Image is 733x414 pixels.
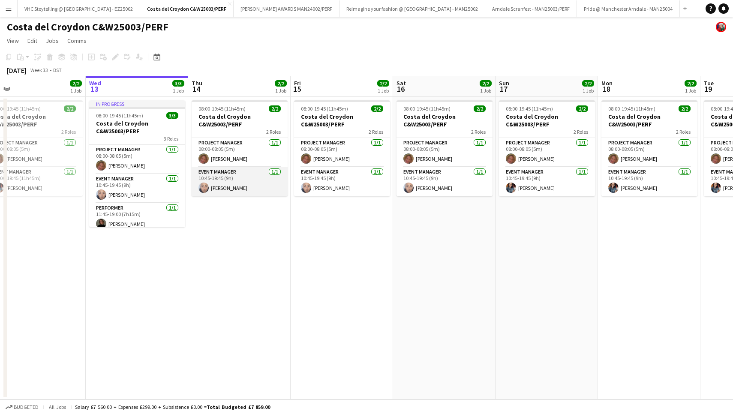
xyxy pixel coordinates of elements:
[474,105,486,112] span: 2/2
[679,105,691,112] span: 2/2
[275,87,286,94] div: 1 Job
[499,100,595,196] app-job-card: 08:00-19:45 (11h45m)2/2Costa del Croydon C&W25003/PERF2 RolesProject Manager1/108:00-08:05 (5m)[P...
[294,79,301,87] span: Fri
[269,105,281,112] span: 2/2
[369,129,383,135] span: 2 Roles
[64,35,90,46] a: Comms
[600,84,613,94] span: 18
[192,100,288,196] div: 08:00-19:45 (11h45m)2/2Costa del Croydon C&W25003/PERF2 RolesProject Manager1/108:00-08:05 (5m)[P...
[7,21,168,33] h1: Costa del Croydon C&W25003/PERF
[207,404,270,410] span: Total Budgeted £7 859.00
[676,129,691,135] span: 2 Roles
[166,112,178,119] span: 3/3
[577,0,680,17] button: Pride @ Manchester Arndale - MAN25004
[378,87,389,94] div: 1 Job
[471,129,486,135] span: 2 Roles
[190,84,202,94] span: 14
[173,87,184,94] div: 1 Job
[140,0,234,17] button: Costa del Croydon C&W25003/PERF
[601,79,613,87] span: Mon
[89,100,185,227] app-job-card: In progress08:00-19:45 (11h45m)3/3Costa del Croydon C&W25003/PERF3 RolesProject Manager1/108:00-0...
[61,129,76,135] span: 2 Roles
[485,0,577,17] button: Arndale Scranfest - MAN25003/PERF
[192,113,288,128] h3: Costa del Croydon C&W25003/PERF
[293,84,301,94] span: 15
[301,105,348,112] span: 08:00-19:45 (11h45m)
[480,80,492,87] span: 2/2
[24,35,41,46] a: Edit
[397,100,493,196] app-job-card: 08:00-19:45 (11h45m)2/2Costa del Croydon C&W25003/PERF2 RolesProject Manager1/108:00-08:05 (5m)[P...
[601,167,697,196] app-card-role: Event Manager1/110:45-19:45 (9h)[PERSON_NAME]
[192,167,288,196] app-card-role: Event Manager1/110:45-19:45 (9h)[PERSON_NAME]
[192,79,202,87] span: Thu
[28,67,50,73] span: Week 33
[70,80,82,87] span: 2/2
[89,174,185,203] app-card-role: Event Manager1/110:45-19:45 (9h)[PERSON_NAME]
[395,84,406,94] span: 16
[27,37,37,45] span: Edit
[47,404,68,410] span: All jobs
[294,167,390,196] app-card-role: Event Manager1/110:45-19:45 (9h)[PERSON_NAME]
[506,105,553,112] span: 08:00-19:45 (11h45m)
[499,79,509,87] span: Sun
[172,80,184,87] span: 3/3
[574,129,588,135] span: 2 Roles
[67,37,87,45] span: Comms
[583,87,594,94] div: 1 Job
[164,135,178,142] span: 3 Roles
[88,84,101,94] span: 13
[403,105,451,112] span: 08:00-19:45 (11h45m)
[685,80,697,87] span: 2/2
[371,105,383,112] span: 2/2
[397,138,493,167] app-card-role: Project Manager1/108:00-08:05 (5m)[PERSON_NAME]
[89,120,185,135] h3: Costa del Croydon C&W25003/PERF
[18,0,140,17] button: VHC Stoytelling @ [GEOGRAPHIC_DATA] - EZ25002
[7,66,27,75] div: [DATE]
[377,80,389,87] span: 2/2
[601,113,697,128] h3: Costa del Croydon C&W25003/PERF
[294,113,390,128] h3: Costa del Croydon C&W25003/PERF
[89,79,101,87] span: Wed
[89,203,185,232] app-card-role: Performer1/111:45-19:00 (7h15m)[PERSON_NAME]
[4,402,40,412] button: Budgeted
[14,404,39,410] span: Budgeted
[53,67,62,73] div: BST
[234,0,339,17] button: [PERSON_NAME] AWARDS MAN24002/PERF
[89,145,185,174] app-card-role: Project Manager1/108:00-08:05 (5m)[PERSON_NAME]
[685,87,696,94] div: 1 Job
[75,404,270,410] div: Salary £7 560.00 + Expenses £299.00 + Subsistence £0.00 =
[42,35,62,46] a: Jobs
[46,37,59,45] span: Jobs
[601,100,697,196] app-job-card: 08:00-19:45 (11h45m)2/2Costa del Croydon C&W25003/PERF2 RolesProject Manager1/108:00-08:05 (5m)[P...
[576,105,588,112] span: 2/2
[397,113,493,128] h3: Costa del Croydon C&W25003/PERF
[70,87,81,94] div: 1 Job
[397,79,406,87] span: Sat
[339,0,485,17] button: Reimagine your fashion @ [GEOGRAPHIC_DATA] - MAN25002
[89,100,185,107] div: In progress
[703,84,714,94] span: 19
[266,129,281,135] span: 2 Roles
[704,79,714,87] span: Tue
[480,87,491,94] div: 1 Job
[3,35,22,46] a: View
[601,138,697,167] app-card-role: Project Manager1/108:00-08:05 (5m)[PERSON_NAME]
[499,138,595,167] app-card-role: Project Manager1/108:00-08:05 (5m)[PERSON_NAME]
[397,167,493,196] app-card-role: Event Manager1/110:45-19:45 (9h)[PERSON_NAME]
[582,80,594,87] span: 2/2
[499,167,595,196] app-card-role: Event Manager1/110:45-19:45 (9h)[PERSON_NAME]
[275,80,287,87] span: 2/2
[608,105,655,112] span: 08:00-19:45 (11h45m)
[294,100,390,196] app-job-card: 08:00-19:45 (11h45m)2/2Costa del Croydon C&W25003/PERF2 RolesProject Manager1/108:00-08:05 (5m)[P...
[192,138,288,167] app-card-role: Project Manager1/108:00-08:05 (5m)[PERSON_NAME]
[7,37,19,45] span: View
[498,84,509,94] span: 17
[499,113,595,128] h3: Costa del Croydon C&W25003/PERF
[96,112,143,119] span: 08:00-19:45 (11h45m)
[198,105,246,112] span: 08:00-19:45 (11h45m)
